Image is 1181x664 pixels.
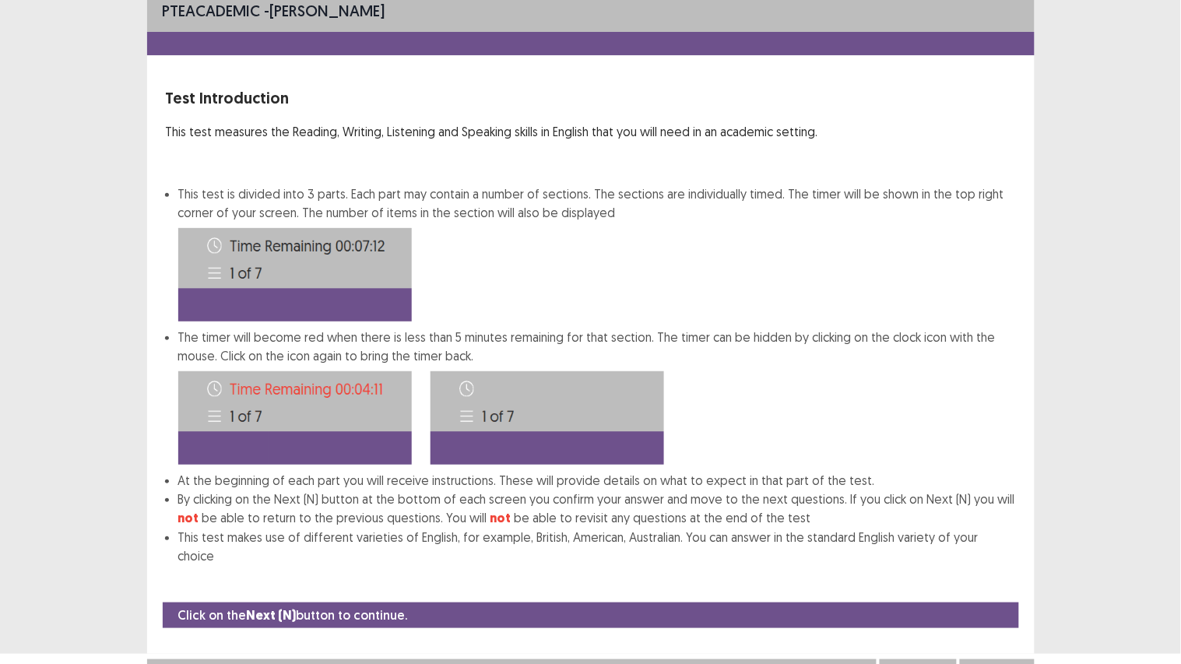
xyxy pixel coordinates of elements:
li: The timer will become red when there is less than 5 minutes remaining for that section. The timer... [178,328,1016,471]
img: Time-image [178,371,412,465]
strong: not [490,510,511,526]
li: This test makes use of different varieties of English, for example, British, American, Australian... [178,528,1016,565]
li: By clicking on the Next (N) button at the bottom of each screen you confirm your answer and move ... [178,490,1016,528]
strong: Next (N) [247,607,297,624]
li: At the beginning of each part you will receive instructions. These will provide details on what t... [178,471,1016,490]
span: PTE academic [163,1,261,20]
p: This test measures the Reading, Writing, Listening and Speaking skills in English that you will n... [166,122,1016,141]
strong: not [178,510,199,526]
li: This test is divided into 3 parts. Each part may contain a number of sections. The sections are i... [178,184,1016,321]
p: Click on the button to continue. [178,606,408,625]
img: Time-image [431,371,664,465]
img: Time-image [178,228,412,321]
p: Test Introduction [166,86,1016,110]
